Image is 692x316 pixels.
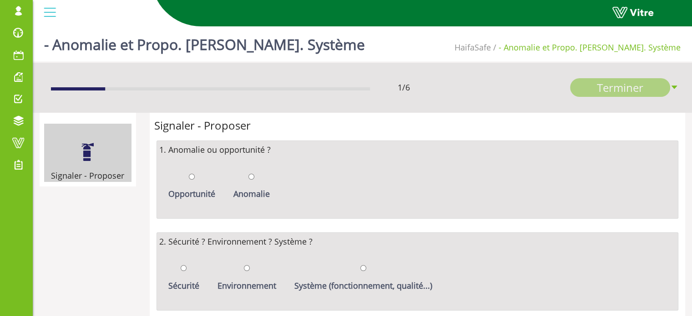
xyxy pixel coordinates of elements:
div: Signaler - Proposer [154,117,681,134]
span: caret-down [670,78,678,97]
div: Environnement [217,279,276,292]
h1: - Anomalie et Propo. [PERSON_NAME]. Système [44,23,365,61]
span: 151 [455,42,491,53]
span: 1 / 6 [398,81,410,94]
li: - Anomalie et Propo. [PERSON_NAME]. Système [491,41,681,54]
div: Anomalie [233,187,270,200]
div: Système (fonctionnement, qualité...) [294,279,432,292]
span: 2. Sécurité ? Environnement ? Système ? [159,235,313,248]
div: Sécurité [168,279,199,292]
div: Signaler - Proposer [44,169,131,182]
span: 1. Anomalie ou opportunité ? [159,143,271,156]
div: Opportunité [168,187,215,200]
